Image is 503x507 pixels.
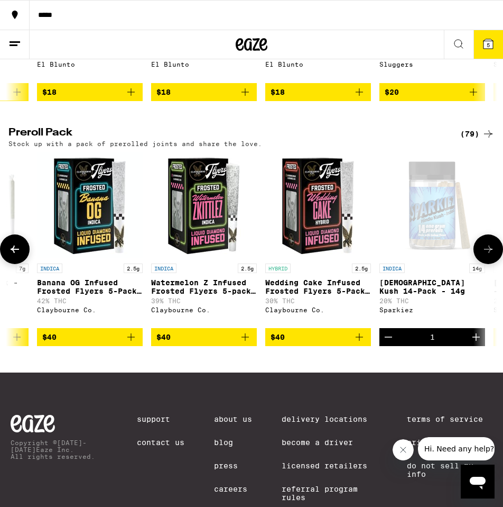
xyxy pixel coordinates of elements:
[282,485,377,502] a: Referral Program Rules
[265,264,291,273] p: HYBRID
[379,264,405,273] p: INDICA
[379,83,485,101] button: Add to bag
[379,152,485,328] a: Open page for Hindu Kush 14-Pack - 14g from Sparkiez
[265,306,371,313] div: Claybourne Co.
[151,83,257,101] button: Add to bag
[393,439,414,460] iframe: Close message
[352,264,371,273] p: 2.5g
[379,297,485,304] p: 20% THC
[265,152,371,258] img: Claybourne Co. - Wedding Cake Infused Frosted Flyers 5-Pack - 2.5g
[137,415,184,423] a: Support
[460,128,495,140] a: (79)
[37,83,143,101] button: Add to bag
[8,128,443,140] h2: Preroll Pack
[37,297,143,304] p: 42% THC
[16,264,29,273] p: 7g
[151,152,257,258] img: Claybourne Co. - Watermelon Z Infused Frosted Flyers 5-pack - 2.5g
[271,333,285,341] span: $40
[151,278,257,295] p: Watermelon Z Infused Frosted Flyers 5-pack - 2.5g
[265,278,371,295] p: Wedding Cake Infused Frosted Flyers 5-Pack - 2.5g
[379,61,485,68] div: Sluggers
[37,152,143,258] img: Claybourne Co. - Banana OG Infused Frosted Flyers 5-Pack - 2.5g
[238,264,257,273] p: 2.5g
[282,415,377,423] a: Delivery Locations
[151,61,257,68] div: El Blunto
[407,415,492,423] a: Terms of Service
[407,461,492,478] a: Do Not Sell My Info
[265,297,371,304] p: 30% THC
[37,278,143,295] p: Banana OG Infused Frosted Flyers 5-Pack - 2.5g
[156,333,171,341] span: $40
[8,140,262,147] p: Stock up with a pack of prerolled joints and share the love.
[271,88,285,96] span: $18
[473,30,503,59] button: 5
[37,152,143,328] a: Open page for Banana OG Infused Frosted Flyers 5-Pack - 2.5g from Claybourne Co.
[42,88,57,96] span: $18
[151,328,257,346] button: Add to bag
[156,88,171,96] span: $18
[265,83,371,101] button: Add to bag
[461,465,495,499] iframe: Button to launch messaging window
[385,88,399,96] span: $20
[42,333,57,341] span: $40
[137,438,184,447] a: Contact Us
[37,264,62,273] p: INDICA
[151,306,257,313] div: Claybourne Co.
[487,42,490,48] span: 5
[214,485,252,493] a: Careers
[282,438,377,447] a: Become a Driver
[151,152,257,328] a: Open page for Watermelon Z Infused Frosted Flyers 5-pack - 2.5g from Claybourne Co.
[379,278,485,295] p: [DEMOGRAPHIC_DATA] Kush 14-Pack - 14g
[124,264,143,273] p: 2.5g
[265,328,371,346] button: Add to bag
[379,328,397,346] button: Decrement
[265,61,371,68] div: El Blunto
[11,439,107,460] p: Copyright © [DATE]-[DATE] Eaze Inc. All rights reserved.
[469,264,485,273] p: 14g
[151,264,176,273] p: INDICA
[265,152,371,328] a: Open page for Wedding Cake Infused Frosted Flyers 5-Pack - 2.5g from Claybourne Co.
[418,437,495,460] iframe: Message from company
[282,461,377,470] a: Licensed Retailers
[430,333,435,341] div: 1
[37,61,143,68] div: El Blunto
[214,438,252,447] a: Blog
[379,306,485,313] div: Sparkiez
[151,297,257,304] p: 39% THC
[214,415,252,423] a: About Us
[37,328,143,346] button: Add to bag
[214,461,252,470] a: Press
[467,328,485,346] button: Increment
[37,306,143,313] div: Claybourne Co.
